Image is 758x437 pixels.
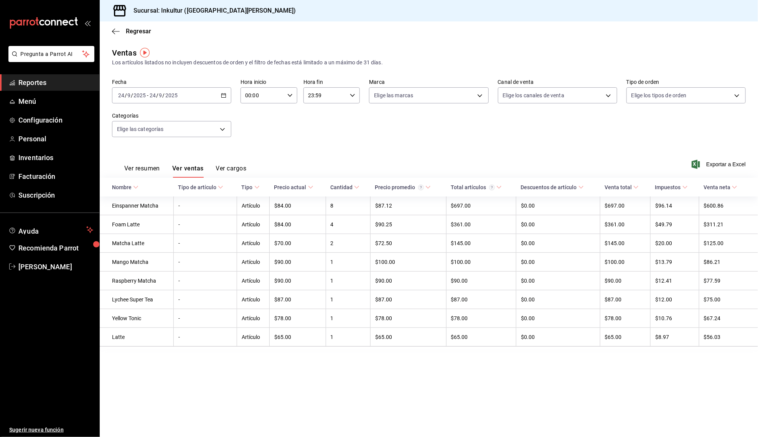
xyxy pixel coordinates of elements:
td: $78.00 [370,309,446,328]
span: Descuentos de artículo [521,184,584,190]
span: Sugerir nueva función [9,426,93,434]
td: - [173,215,237,234]
td: $100.00 [446,253,516,272]
span: - [147,92,148,98]
td: $90.00 [270,272,326,290]
td: 2 [326,234,370,253]
td: $145.00 [446,234,516,253]
div: Precio promedio [375,184,424,190]
td: 1 [326,253,370,272]
td: $86.21 [699,253,758,272]
td: $65.00 [270,328,326,347]
span: Elige los canales de venta [503,92,564,99]
td: Einspanner Matcha [100,196,173,215]
div: Venta total [605,184,632,190]
td: - [173,328,237,347]
td: 1 [326,290,370,309]
span: Pregunta a Parrot AI [21,50,82,58]
label: Hora inicio [241,80,297,85]
span: Reportes [18,77,93,88]
span: Recomienda Parrot [18,243,93,253]
td: $361.00 [446,215,516,234]
td: Artículo [237,309,270,328]
td: $12.00 [651,290,699,309]
td: $70.00 [270,234,326,253]
td: $75.00 [699,290,758,309]
td: Artículo [237,290,270,309]
svg: El total artículos considera cambios de precios en los artículos así como costos adicionales por ... [489,185,495,190]
td: $90.25 [370,215,446,234]
td: 4 [326,215,370,234]
label: Tipo de orden [626,80,746,85]
td: Artículo [237,253,270,272]
span: / [125,92,127,98]
input: -- [118,92,125,98]
span: / [156,92,158,98]
svg: Precio promedio = Total artículos / cantidad [418,185,424,190]
span: / [163,92,165,98]
div: Nombre [112,184,132,190]
span: Ayuda [18,225,83,234]
td: $0.00 [516,272,600,290]
span: Personal [18,134,93,144]
td: - [173,272,237,290]
td: - [173,309,237,328]
span: Elige los tipos de orden [631,92,687,99]
div: Descuentos de artículo [521,184,577,190]
td: $100.00 [600,253,650,272]
label: Marca [369,80,488,85]
button: Pregunta a Parrot AI [8,46,94,62]
td: Matcha Latte [100,234,173,253]
td: $12.41 [651,272,699,290]
div: Cantidad [330,184,353,190]
td: $697.00 [600,196,650,215]
td: $0.00 [516,253,600,272]
td: $67.24 [699,309,758,328]
td: $84.00 [270,215,326,234]
img: Tooltip marker [140,48,150,57]
td: $87.00 [600,290,650,309]
td: $56.03 [699,328,758,347]
span: Precio promedio [375,184,431,190]
div: Impuestos [655,184,681,190]
div: navigation tabs [124,165,246,178]
td: $78.00 [600,309,650,328]
span: Venta total [605,184,639,190]
td: $20.00 [651,234,699,253]
td: $65.00 [600,328,650,347]
td: $0.00 [516,196,600,215]
td: $0.00 [516,309,600,328]
td: 1 [326,309,370,328]
td: 1 [326,272,370,290]
a: Pregunta a Parrot AI [5,56,94,64]
td: $8.97 [651,328,699,347]
button: Ver resumen [124,165,160,178]
td: $90.00 [270,253,326,272]
span: Tipo de artículo [178,184,223,190]
td: $145.00 [600,234,650,253]
td: Artículo [237,196,270,215]
td: $90.00 [600,272,650,290]
span: Total artículos [451,184,502,190]
td: $125.00 [699,234,758,253]
span: Menú [18,96,93,106]
td: $84.00 [270,196,326,215]
td: $87.00 [446,290,516,309]
td: Raspberry Matcha [100,272,173,290]
span: Elige las marcas [374,92,413,99]
input: -- [149,92,156,98]
td: $87.00 [270,290,326,309]
td: Foam Latte [100,215,173,234]
td: $311.21 [699,215,758,234]
td: Lychee Super Tea [100,290,173,309]
td: 8 [326,196,370,215]
span: Regresar [126,28,151,35]
span: Impuestos [655,184,688,190]
input: ---- [165,92,178,98]
td: $87.12 [370,196,446,215]
td: $65.00 [370,328,446,347]
span: Nombre [112,184,138,190]
span: / [131,92,133,98]
td: 1 [326,328,370,347]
